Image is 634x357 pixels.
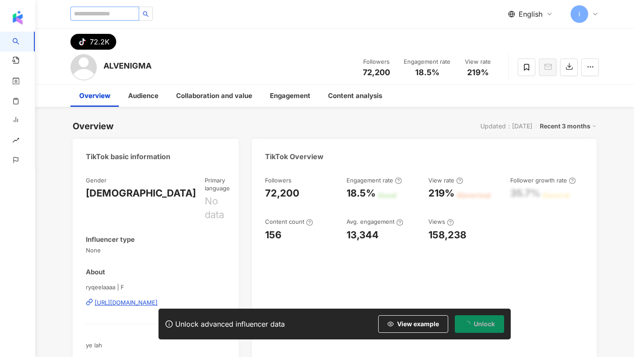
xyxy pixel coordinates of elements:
[346,186,376,200] div: 18.5%
[474,321,495,328] span: Unlock
[86,235,135,244] div: Influencer type
[86,299,225,306] a: [URL][DOMAIN_NAME]
[86,246,225,254] span: None
[519,9,542,19] span: English
[265,228,281,242] div: 156
[378,315,448,333] button: View example
[265,218,313,226] div: Content count
[467,68,489,77] span: 219%
[73,120,114,132] div: Overview
[86,283,225,291] span: ryqeelaaaa | F
[428,228,466,242] div: 158,238
[428,186,454,200] div: 219%
[103,60,151,71] div: ALVENIGMA
[143,11,149,17] span: search
[455,315,504,333] button: Unlock
[579,9,580,19] span: I
[86,342,102,349] span: ye lah
[360,58,393,66] div: Followers
[346,218,403,226] div: Avg. engagement
[11,11,25,25] img: logo icon
[540,120,597,132] div: Recent 3 months
[363,68,390,77] span: 72,200
[415,68,439,77] span: 18.5%
[86,176,107,184] div: Gender
[12,32,44,52] a: search
[510,176,576,184] div: Follower growth rate
[346,176,402,184] div: Engagement rate
[175,320,285,328] div: Unlock advanced influencer data
[86,152,170,161] div: TikTok basic information
[12,131,19,151] span: rise
[265,152,324,161] div: TikTok Overview
[70,54,97,80] img: KOL Avatar
[90,36,110,48] div: 72.2K
[79,91,111,101] div: Overview
[265,186,299,200] div: 72,200
[270,91,310,101] div: Engagement
[480,123,532,130] div: Updated：[DATE]
[205,176,230,192] div: Primary language
[95,299,158,306] div: [URL][DOMAIN_NAME]
[86,186,196,200] div: [DEMOGRAPHIC_DATA]
[176,91,252,101] div: Collaboration and value
[463,320,471,328] span: loading
[404,58,450,66] div: Engagement rate
[397,321,439,328] span: View example
[428,218,454,226] div: Views
[346,228,379,242] div: 13,344
[86,267,105,277] div: About
[265,176,291,184] div: Followers
[328,91,382,101] div: Content analysis
[128,91,158,101] div: Audience
[70,34,116,50] button: 72.2K
[461,58,494,66] div: View rate
[205,194,230,222] div: No data
[428,176,463,184] div: View rate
